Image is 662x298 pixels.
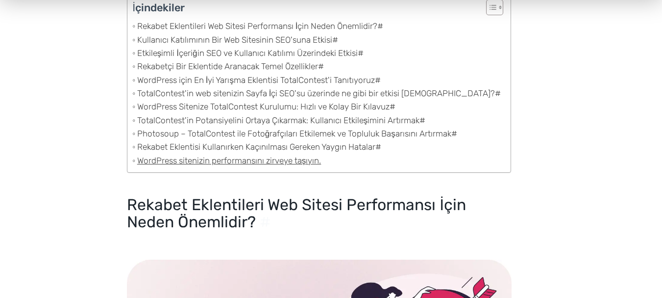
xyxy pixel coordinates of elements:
a: Etkileşimli İçeriğin SEO ve Kullanıcı Katılımı Üzerindeki Etkisi# [132,47,363,60]
a: WordPress sitenizin performansını zirveye taşıyın. [132,154,321,167]
font: Rekabet Eklentileri Web Sitesi Performansı İçin Neden Önemlidir? [127,195,466,231]
font: İçindekiler [132,1,185,14]
a: # [260,213,270,231]
a: TotalContest'in web sitenizin Sayfa İçi SEO'su üzerinde ne gibi bir etkisi [DEMOGRAPHIC_DATA]?# [132,87,501,100]
a: Rekabetçi Bir Eklentide Aranacak Temel Özellikler# [132,60,323,73]
a: TotalContest'in Potansiyelini Ortaya Çıkarmak: Kullanıcı Etkileşimini Artırmak# [132,114,425,127]
font: TotalContest'in Potansiyelini Ortaya Çıkarmak: Kullanıcı Etkileşimini Artırmak# [137,115,426,125]
a: Rekabet Eklentisi Kullanırken Kaçınılması Gereken Yaygın Hatalar# [132,140,381,154]
a: WordPress için En İyi Yarışma Eklentisi TotalContest'i Tanıtıyoruz# [132,74,381,87]
font: WordPress sitenizin performansını zirveye taşıyın. [137,156,321,165]
a: Photosoup – TotalContest ile Fotoğrafçıları Etkilemek ve Topluluk Başarısını Artırmak# [132,127,457,140]
font: WordPress Sitenize TotalContest Kurulumu: Hızlı ve Kolay Bir Kılavuz# [137,102,395,111]
font: Rekabet Eklentisi Kullanırken Kaçınılması Gereken Yaygın Hatalar# [137,142,381,152]
font: TotalContest'in web sitenizin Sayfa İçi SEO'su üzerinde ne gibi bir etkisi [DEMOGRAPHIC_DATA]?# [137,88,501,98]
font: WordPress için En İyi Yarışma Eklentisi TotalContest'i Tanıtıyoruz# [137,75,381,85]
a: Kullanıcı Katılımının Bir Web Sitesinin SEO'suna Etkisi# [132,33,338,47]
font: Rekabetçi Bir Eklentide Aranacak Temel Özellikler# [137,61,324,71]
font: Rekabet Eklentileri Web Sitesi Performansı İçin Neden Önemlidir?# [137,21,384,31]
font: Etkileşimli İçeriğin SEO ve Kullanıcı Katılımı Üzerindeki Etkisi# [137,48,364,58]
font: Kullanıcı Katılımının Bir Web Sitesinin SEO'suna Etkisi# [137,35,338,45]
font: Photosoup – TotalContest ile Fotoğrafçıları Etkilemek ve Topluluk Başarısını Artırmak# [137,129,457,138]
a: Rekabet Eklentileri Web Sitesi Performansı İçin Neden Önemlidir?# [132,20,383,33]
a: WordPress Sitenize TotalContest Kurulumu: Hızlı ve Kolay Bir Kılavuz# [132,100,395,113]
